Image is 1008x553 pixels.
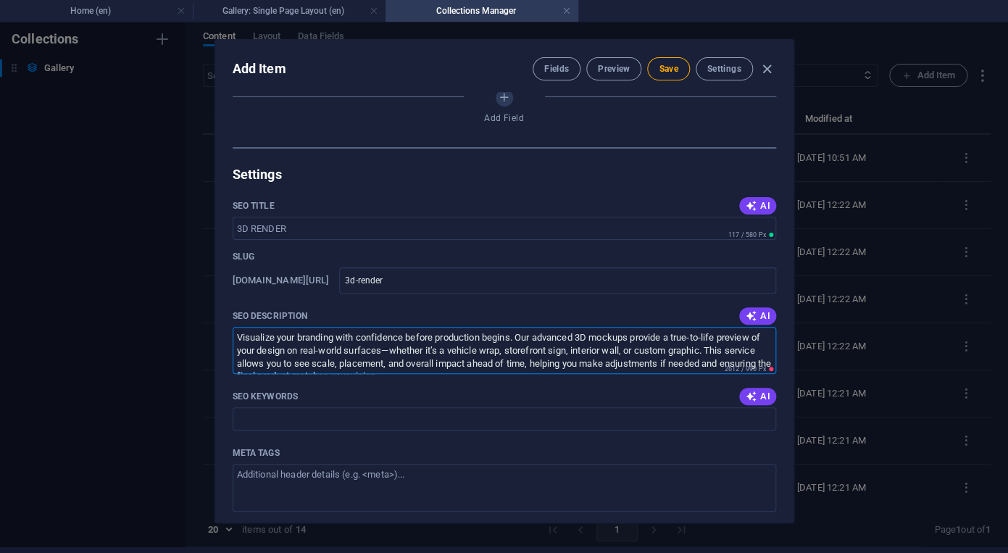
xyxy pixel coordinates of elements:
[233,217,776,240] input: The page title in search results and browser tabs
[484,112,524,124] span: Add Field
[647,57,689,80] button: Save
[696,57,753,80] button: Settings
[659,63,678,75] span: Save
[725,365,766,373] span: 2612 / 990 Px
[598,63,630,75] span: Preview
[745,310,770,322] span: AI
[233,272,330,289] h6: Slug is the URL under which this item can be found, so it must be unique.
[739,388,775,405] button: AI
[725,230,776,240] span: Calculated pixel length in search results
[386,3,578,19] h4: Collections Manager
[233,251,254,262] p: Slug
[739,307,775,325] button: AI
[233,166,776,183] h2: Settings
[722,364,776,374] span: Calculated pixel length in search results
[544,63,569,75] span: Fields
[233,200,275,212] label: The page title in search results and browser tabs
[533,57,580,80] button: Fields
[233,60,286,78] h2: Add Item
[496,89,513,107] button: Add Field
[233,464,776,511] textarea: Meta tags
[233,310,308,322] label: The text in search results and social media
[233,200,275,212] p: SEO Title
[739,197,775,215] button: AI
[586,57,641,80] button: Preview
[193,3,386,19] h4: Gallery: Single Page Layout (en)
[745,391,770,402] span: AI
[728,231,766,238] span: 117 / 580 Px
[707,63,741,75] span: Settings
[233,447,280,459] p: Enter HTML code here that will be placed inside the <head> tags of your website. Please note that...
[233,327,776,374] textarea: The text in search results and social media
[233,391,298,402] p: SEO Keywords
[745,200,770,212] span: AI
[233,310,308,322] p: SEO Description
